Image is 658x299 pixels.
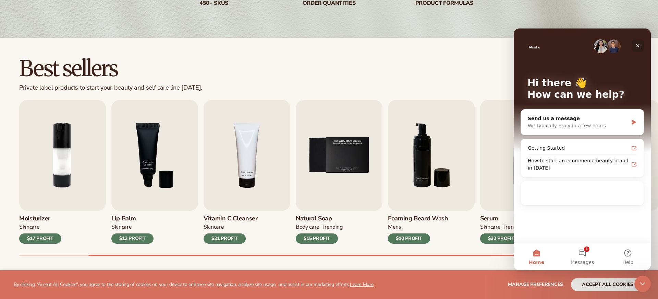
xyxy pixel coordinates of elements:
[571,278,644,291] button: accept all cookies
[111,215,154,222] h3: Lip Balm
[508,281,563,288] span: Manage preferences
[111,223,132,231] div: SKINCARE
[19,84,202,92] div: Private label products to start your beauty and self care line [DATE].
[296,100,382,244] a: 5 / 9
[204,233,246,244] div: $21 PROFIT
[111,233,154,244] div: $12 PROFIT
[19,215,61,222] h3: Moisturizer
[480,223,500,231] div: SKINCARE
[204,223,224,231] div: Skincare
[204,215,258,222] h3: Vitamin C Cleanser
[19,57,202,80] h2: Best sellers
[350,281,373,288] a: Learn More
[19,233,61,244] div: $17 PROFIT
[296,223,319,231] div: BODY Care
[14,282,374,288] p: By clicking "Accept All Cookies", you agree to the storing of cookies on your device to enhance s...
[480,100,567,244] a: 7 / 9
[111,100,198,244] a: 3 / 9
[514,28,651,270] iframe: Intercom live chat
[19,100,106,244] a: 2 / 9
[296,233,338,244] div: $15 PROFIT
[480,215,524,222] h3: Serum
[502,223,523,231] div: TRENDING
[388,215,448,222] h3: Foaming beard wash
[388,223,401,231] div: mens
[296,215,343,222] h3: Natural Soap
[388,100,475,244] a: 6 / 9
[388,233,430,244] div: $10 PROFIT
[508,278,563,291] button: Manage preferences
[321,223,342,231] div: TRENDING
[19,223,39,231] div: SKINCARE
[480,233,522,244] div: $32 PROFIT
[634,276,651,292] iframe: Intercom live chat
[204,100,290,244] a: 4 / 9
